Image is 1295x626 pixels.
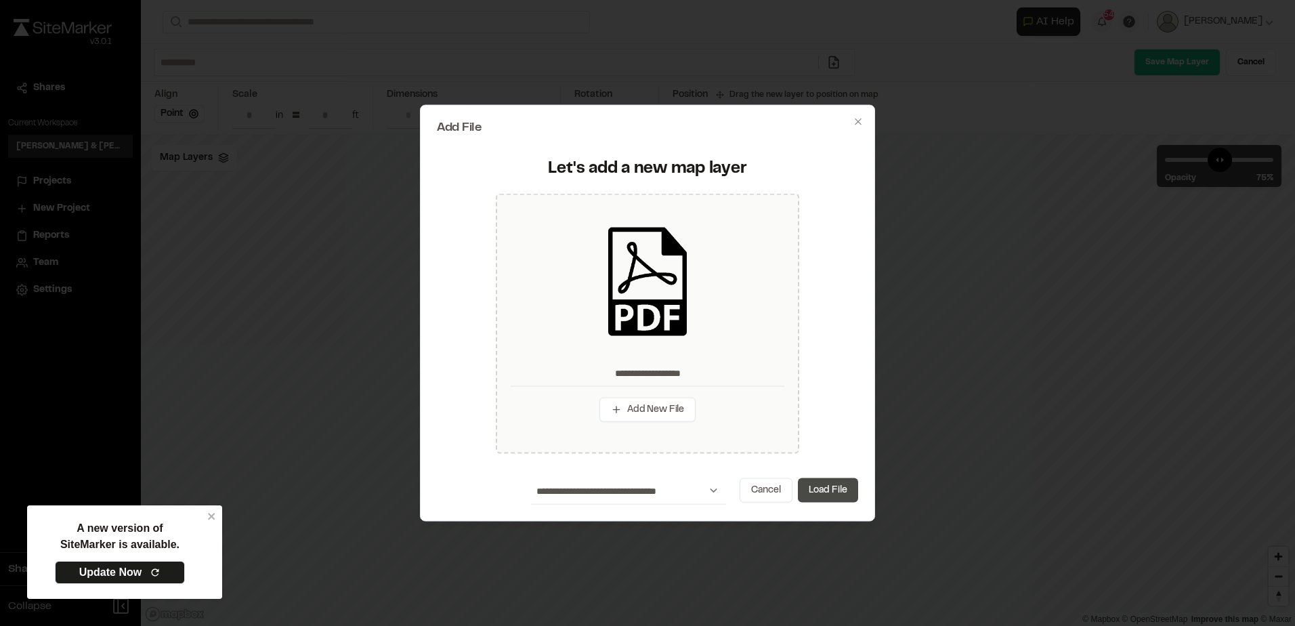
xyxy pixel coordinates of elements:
img: pdf_black_icon.png [593,228,702,336]
button: Add New File [599,398,696,422]
button: Cancel [740,478,792,502]
div: Let's add a new map layer [445,159,850,180]
button: Load File [798,478,858,502]
h2: Add File [437,122,858,134]
div: Add New File [496,193,799,453]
